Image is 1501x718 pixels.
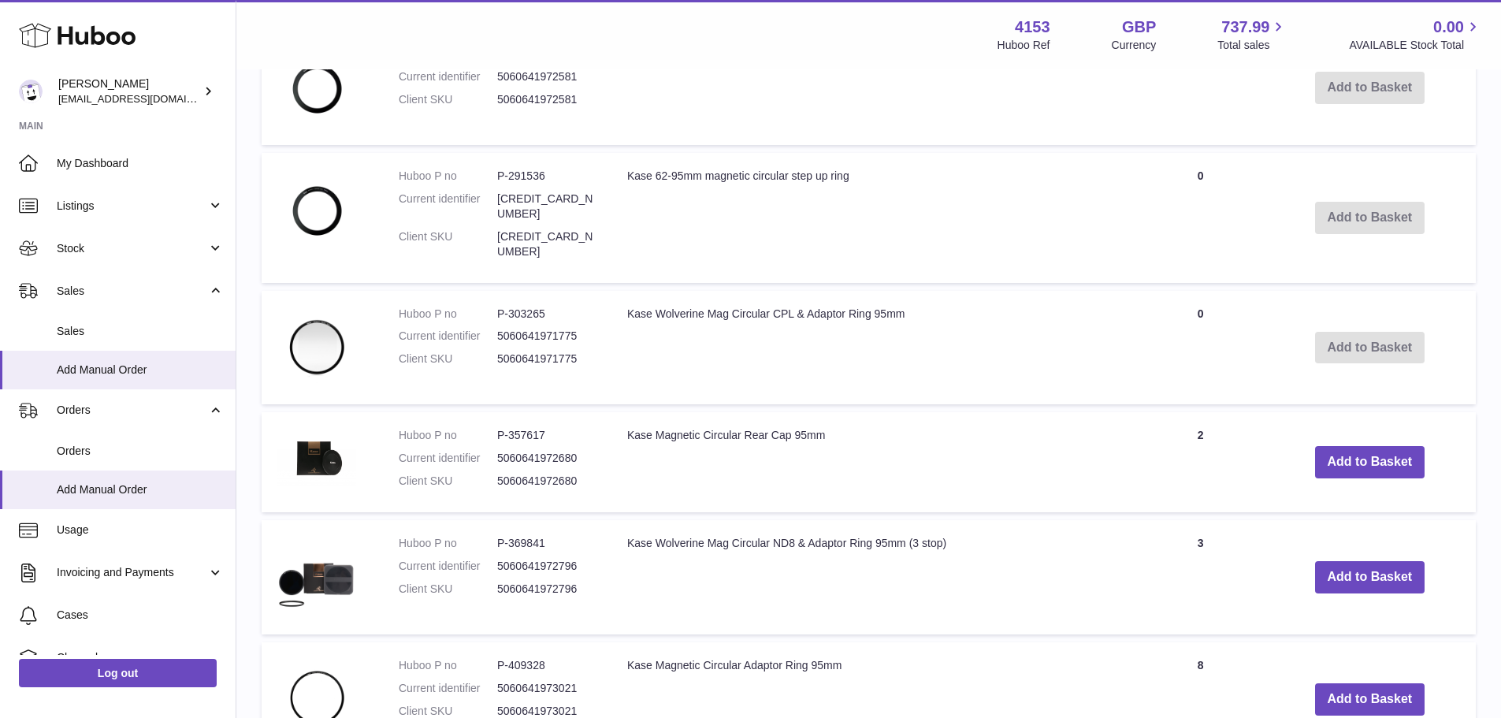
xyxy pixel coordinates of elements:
[497,536,596,551] dd: P-369841
[57,363,224,378] span: Add Manual Order
[277,428,356,486] img: Kase Magnetic Circular Rear Cap 95mm
[1138,412,1264,512] td: 2
[611,291,1138,405] td: Kase Wolverine Mag Circular CPL & Adaptor Ring 95mm
[497,329,596,344] dd: 5060641971775
[399,559,497,574] dt: Current identifier
[399,474,497,489] dt: Client SKU
[1015,17,1050,38] strong: 4153
[399,307,497,322] dt: Huboo P no
[57,608,224,623] span: Cases
[19,659,217,687] a: Log out
[1138,31,1264,145] td: 0
[277,169,356,247] img: Kase 62-95mm magnetic circular step up ring
[19,80,43,103] img: sales@kasefilters.com
[497,192,596,221] dd: [CREDIT_CARD_NUMBER]
[399,681,497,696] dt: Current identifier
[277,47,356,125] img: Kase 67-95mm magnetic circular step up ring
[1349,17,1482,53] a: 0.00 AVAILABLE Stock Total
[57,482,224,497] span: Add Manual Order
[1138,291,1264,405] td: 0
[497,307,596,322] dd: P-303265
[497,681,596,696] dd: 5060641973021
[57,565,207,580] span: Invoicing and Payments
[399,352,497,366] dt: Client SKU
[1315,683,1425,716] button: Add to Basket
[399,329,497,344] dt: Current identifier
[1315,446,1425,478] button: Add to Basket
[1315,561,1425,593] button: Add to Basket
[611,31,1138,145] td: Kase 67-95mm magnetic circular step up ring
[1221,17,1269,38] span: 737.99
[1138,520,1264,634] td: 3
[497,582,596,597] dd: 5060641972796
[497,229,596,259] dd: [CREDIT_CARD_NUMBER]
[998,38,1050,53] div: Huboo Ref
[1217,38,1287,53] span: Total sales
[57,241,207,256] span: Stock
[497,92,596,107] dd: 5060641972581
[1433,17,1464,38] span: 0.00
[399,229,497,259] dt: Client SKU
[497,69,596,84] dd: 5060641972581
[611,153,1138,282] td: Kase 62-95mm magnetic circular step up ring
[57,403,207,418] span: Orders
[58,92,232,105] span: [EMAIL_ADDRESS][DOMAIN_NAME]
[57,199,207,214] span: Listings
[497,352,596,366] dd: 5060641971775
[399,536,497,551] dt: Huboo P no
[57,523,224,538] span: Usage
[399,658,497,673] dt: Huboo P no
[277,307,356,385] img: Kase Wolverine Mag Circular CPL & Adaptor Ring 95mm
[497,169,596,184] dd: P-291536
[399,92,497,107] dt: Client SKU
[277,536,356,615] img: Kase Wolverine Mag Circular ND8 & Adaptor Ring 95mm (3 stop)
[1349,38,1482,53] span: AVAILABLE Stock Total
[57,650,224,665] span: Channels
[497,658,596,673] dd: P-409328
[58,76,200,106] div: [PERSON_NAME]
[57,324,224,339] span: Sales
[399,69,497,84] dt: Current identifier
[1112,38,1157,53] div: Currency
[1122,17,1156,38] strong: GBP
[399,169,497,184] dt: Huboo P no
[399,192,497,221] dt: Current identifier
[57,156,224,171] span: My Dashboard
[611,520,1138,634] td: Kase Wolverine Mag Circular ND8 & Adaptor Ring 95mm (3 stop)
[1138,153,1264,282] td: 0
[57,284,207,299] span: Sales
[497,559,596,574] dd: 5060641972796
[1217,17,1287,53] a: 737.99 Total sales
[497,474,596,489] dd: 5060641972680
[611,412,1138,512] td: Kase Magnetic Circular Rear Cap 95mm
[399,582,497,597] dt: Client SKU
[399,428,497,443] dt: Huboo P no
[57,444,224,459] span: Orders
[399,451,497,466] dt: Current identifier
[497,428,596,443] dd: P-357617
[497,451,596,466] dd: 5060641972680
